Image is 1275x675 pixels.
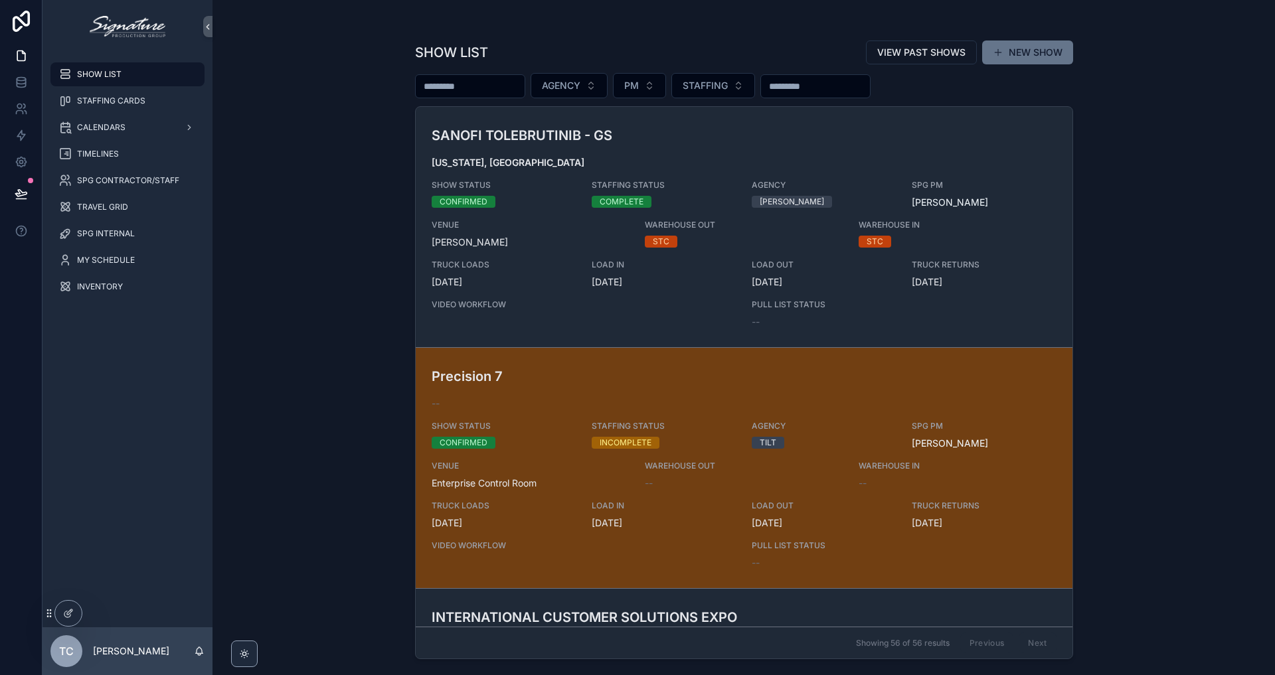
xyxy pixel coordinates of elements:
span: [DATE] [912,516,1056,530]
span: [DATE] [432,516,576,530]
div: [PERSON_NAME] [760,196,824,208]
div: TILT [760,437,776,449]
span: LOAD OUT [752,500,896,511]
span: AGENCY [542,79,580,92]
button: Select Button [613,73,666,98]
span: SHOW STATUS [432,180,576,190]
a: SPG INTERNAL [50,222,205,246]
span: VENUE [432,461,630,471]
span: CALENDARS [77,122,126,133]
button: VIEW PAST SHOWS [866,40,977,64]
div: scrollable content [42,53,212,316]
a: SHOW LIST [50,62,205,86]
span: -- [645,477,653,490]
span: PM [624,79,639,92]
span: VIEW PAST SHOWS [877,46,966,59]
span: [DATE] [752,516,896,530]
h3: INTERNATIONAL CUSTOMER SOLUTIONS EXPO [432,607,843,627]
span: TRUCK RETURNS [912,500,1056,511]
span: STAFFING [683,79,728,92]
span: STAFFING CARDS [77,96,145,106]
div: STC [653,236,669,248]
span: -- [432,397,440,410]
a: [PERSON_NAME] [912,437,988,450]
h3: Precision 7 [432,366,843,386]
span: INVENTORY [77,281,123,292]
span: SPG PM [912,180,1056,190]
span: STAFFING STATUS [592,180,736,190]
span: VIDEO WORKFLOW [432,540,736,551]
div: CONFIRMED [440,437,487,449]
span: Showing 56 of 56 results [856,638,950,648]
a: Precision 7--SHOW STATUSCONFIRMEDSTAFFING STATUSINCOMPLETEAGENCYTILTSPG PM[PERSON_NAME]VENUEEnter... [416,347,1072,588]
span: LOAD OUT [752,260,896,270]
img: App logo [90,16,165,37]
span: -- [752,315,760,329]
span: LOAD IN [592,260,736,270]
span: TRUCK LOADS [432,500,576,511]
div: INCOMPLETE [600,437,651,449]
span: TIMELINES [77,149,119,159]
span: -- [859,477,867,490]
a: STAFFING CARDS [50,89,205,113]
span: WAREHOUSE IN [859,220,1003,230]
span: VENUE [432,220,630,230]
span: VIDEO WORKFLOW [432,299,736,310]
span: AGENCY [752,421,896,431]
div: CONFIRMED [440,196,487,208]
span: TRUCK LOADS [432,260,576,270]
h3: SANOFI TOLEBRUTINIB - GS [432,125,843,145]
a: [PERSON_NAME] [912,196,988,209]
span: LOAD IN [592,500,736,511]
a: INVENTORY [50,275,205,299]
span: TRUCK RETURNS [912,260,1056,270]
h1: SHOW LIST [415,43,488,62]
span: [DATE] [592,516,736,530]
span: [DATE] [752,275,896,289]
div: STC [867,236,883,248]
span: [DATE] [912,275,1056,289]
span: SHOW LIST [77,69,122,80]
a: MY SCHEDULE [50,248,205,272]
span: -- [752,556,760,569]
button: Select Button [671,73,755,98]
span: SPG INTERNAL [77,228,135,239]
span: Enterprise Control Room [432,477,630,490]
a: SPG CONTRACTOR/STAFF [50,169,205,192]
button: Select Button [531,73,608,98]
span: PULL LIST STATUS [752,540,896,551]
span: STAFFING STATUS [592,421,736,431]
span: MY SCHEDULE [77,255,135,265]
span: WAREHOUSE IN [859,461,1003,471]
a: TRAVEL GRID [50,195,205,219]
span: [DATE] [432,275,576,289]
span: AGENCY [752,180,896,190]
span: SPG CONTRACTOR/STAFF [77,175,179,186]
p: [PERSON_NAME] [93,644,169,658]
span: TRAVEL GRID [77,202,128,212]
span: [DATE] [592,275,736,289]
span: SHOW STATUS [432,421,576,431]
div: COMPLETE [600,196,643,208]
a: CALENDARS [50,115,205,139]
span: TC [59,643,74,659]
a: SANOFI TOLEBRUTINIB - GS[US_STATE], [GEOGRAPHIC_DATA]SHOW STATUSCONFIRMEDSTAFFING STATUSCOMPLETEA... [416,107,1072,347]
span: PULL LIST STATUS [752,299,896,310]
a: TIMELINES [50,142,205,166]
span: WAREHOUSE OUT [645,220,843,230]
span: WAREHOUSE OUT [645,461,843,471]
span: [PERSON_NAME] [432,236,630,249]
span: SPG PM [912,421,1056,431]
strong: [US_STATE], [GEOGRAPHIC_DATA] [432,157,584,168]
button: NEW SHOW [982,40,1073,64]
